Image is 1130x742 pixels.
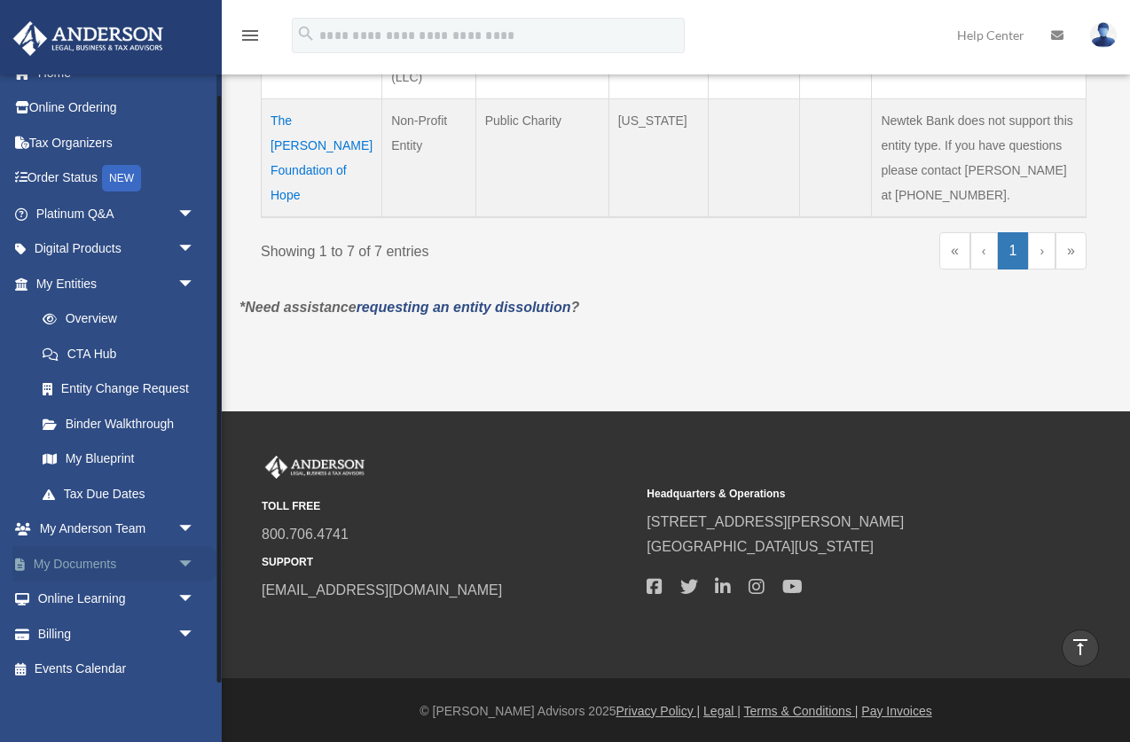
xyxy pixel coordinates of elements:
[262,527,349,542] a: 800.706.4741
[12,582,222,617] a: Online Learningarrow_drop_down
[382,98,476,217] td: Non-Profit Entity
[647,514,904,529] a: [STREET_ADDRESS][PERSON_NAME]
[102,165,141,191] div: NEW
[12,512,222,547] a: My Anderson Teamarrow_drop_down
[1062,629,1099,667] a: vertical_align_top
[25,406,213,441] a: Binder Walkthrough
[222,700,1130,722] div: © [PERSON_NAME] Advisors 2025
[12,160,222,197] a: Order StatusNEW
[475,98,608,217] td: Public Charity
[239,300,579,315] em: *Need assistance ?
[12,266,213,301] a: My Entitiesarrow_drop_down
[12,546,222,582] a: My Documentsarrow_drop_down
[25,336,213,371] a: CTA Hub
[8,21,169,56] img: Anderson Advisors Platinum Portal
[608,98,708,217] td: [US_STATE]
[357,300,571,315] a: requesting an entity dissolution
[262,497,634,516] small: TOLL FREE
[261,232,661,264] div: Showing 1 to 7 of 7 entries
[262,456,368,479] img: Anderson Advisors Platinum Portal
[262,582,502,598] a: [EMAIL_ADDRESS][DOMAIN_NAME]
[239,25,261,46] i: menu
[177,616,213,652] span: arrow_drop_down
[12,90,222,126] a: Online Ordering
[861,704,931,718] a: Pay Invoices
[744,704,859,718] a: Terms & Conditions |
[1028,232,1055,269] a: Next
[970,232,998,269] a: Previous
[616,704,701,718] a: Privacy Policy |
[12,125,222,160] a: Tax Organizers
[1090,22,1117,48] img: User Pic
[262,98,382,217] td: The [PERSON_NAME] Foundation of Hope
[262,553,634,572] small: SUPPORT
[12,616,222,652] a: Billingarrow_drop_down
[239,31,261,46] a: menu
[872,98,1087,217] td: Newtek Bank does not support this entity type. If you have questions please contact [PERSON_NAME]...
[1055,232,1087,269] a: Last
[12,231,222,267] a: Digital Productsarrow_drop_down
[647,539,874,554] a: [GEOGRAPHIC_DATA][US_STATE]
[177,546,213,582] span: arrow_drop_down
[177,196,213,232] span: arrow_drop_down
[1070,637,1091,658] i: vertical_align_top
[939,232,970,269] a: First
[177,582,213,618] span: arrow_drop_down
[703,704,741,718] a: Legal |
[25,371,213,407] a: Entity Change Request
[647,485,1019,504] small: Headquarters & Operations
[25,441,213,477] a: My Blueprint
[177,266,213,302] span: arrow_drop_down
[177,512,213,548] span: arrow_drop_down
[177,231,213,268] span: arrow_drop_down
[998,232,1029,269] a: 1
[12,652,222,687] a: Events Calendar
[296,24,316,43] i: search
[25,476,213,512] a: Tax Due Dates
[12,196,222,231] a: Platinum Q&Aarrow_drop_down
[25,301,204,337] a: Overview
